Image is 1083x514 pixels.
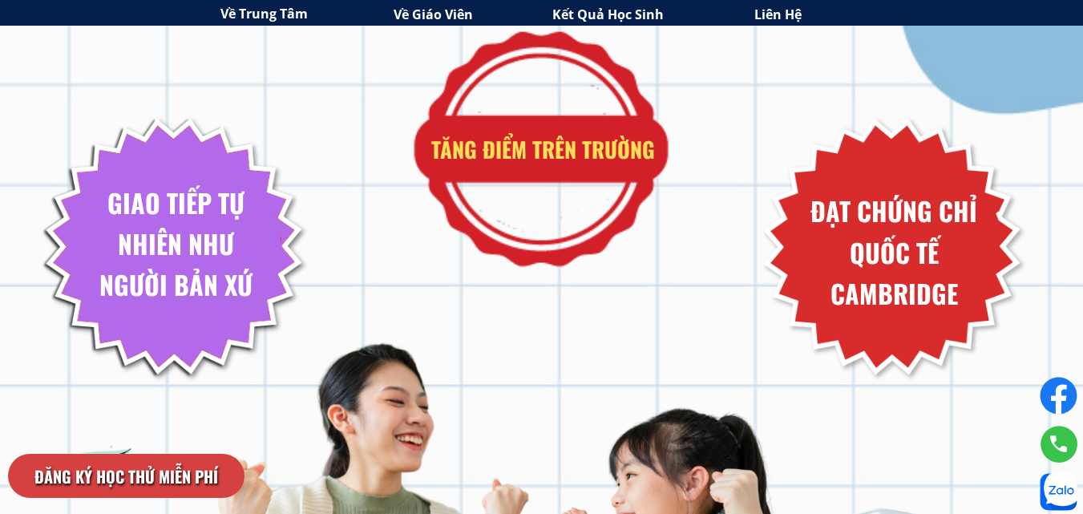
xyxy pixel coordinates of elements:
h3: Về Trung Tâm [220,4,388,25]
h3: Kết Quả Học Sinh [552,5,763,26]
h3: Liên Hệ [754,5,900,26]
h3: Tăng điểm trên trường [402,132,684,167]
p: ĐĂNG KÝ HỌC THỬ MIỄN PHÍ [8,454,244,498]
h3: Đạt chứng chỉ quốc tế Cambridge [794,190,994,314]
h3: Về Giáo Viên [394,5,564,26]
h3: Giao tiếp tự nhiên như người bản xứ [84,182,269,306]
